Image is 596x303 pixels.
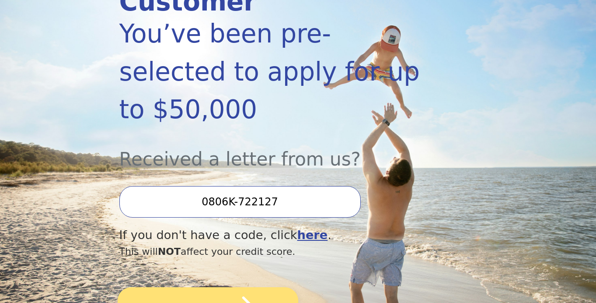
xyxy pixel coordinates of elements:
input: Enter your Offer Code: [119,186,361,218]
div: Received a letter from us? [119,129,423,173]
div: This will affect your credit score. [119,244,423,259]
div: If you don't have a code, click . [119,226,423,244]
span: NOT [158,246,181,257]
div: You’ve been pre-selected to apply for up to $50,000 [119,15,423,129]
a: here [297,228,328,242]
